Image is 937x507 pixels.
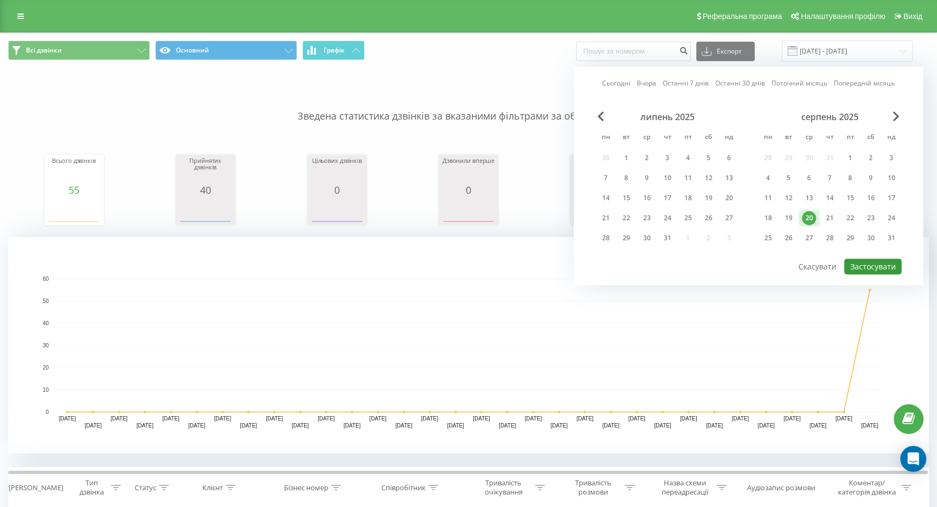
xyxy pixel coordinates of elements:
div: пт 18 лип 2025 р. [677,190,698,206]
button: Основний [155,41,297,60]
div: Всього дзвінків [47,157,101,185]
text: [DATE] [395,423,413,429]
div: нд 13 лип 2025 р. [718,170,739,186]
text: [DATE] [136,423,154,429]
div: нд 20 лип 2025 р. [718,190,739,206]
div: 20 [722,191,736,205]
div: нд 6 лип 2025 р. [718,150,739,166]
abbr: середа [638,130,655,146]
abbr: четвер [821,130,837,146]
abbr: субота [700,130,716,146]
div: сб 9 серп 2025 р. [860,170,881,186]
div: 2 [639,151,654,165]
div: Статус [135,483,156,492]
div: 30 [863,231,877,245]
text: [DATE] [188,423,206,429]
div: Бізнес номер [284,483,328,492]
svg: A chart. [310,195,364,228]
div: сб 23 серп 2025 р. [860,210,881,226]
div: ср 13 серп 2025 р. [799,190,819,206]
div: вт 15 лип 2025 р. [616,190,636,206]
div: пн 25 серп 2025 р. [757,230,778,246]
div: 7 [598,171,612,185]
text: 50 [43,298,49,304]
div: пн 7 лип 2025 р. [595,170,616,186]
div: A chart. [573,195,627,228]
abbr: вівторок [780,130,796,146]
div: 6 [802,171,816,185]
div: 13 [722,171,736,185]
div: 8 [843,171,857,185]
div: сб 19 лип 2025 р. [698,190,718,206]
text: 40 [43,320,49,326]
div: 26 [781,231,795,245]
div: 24 [884,211,898,225]
div: 1 [843,151,857,165]
div: ср 9 лип 2025 р. [636,170,657,186]
div: 19 [781,211,795,225]
div: пт 25 лип 2025 р. [677,210,698,226]
span: Next Month [893,111,899,121]
div: 15 [843,191,857,205]
div: ср 20 серп 2025 р. [799,210,819,226]
div: 14 [598,191,612,205]
div: чт 31 лип 2025 р. [657,230,677,246]
div: Прийнятих дзвінків [179,157,233,185]
div: вт 12 серп 2025 р. [778,190,799,206]
div: вт 26 серп 2025 р. [778,230,799,246]
button: Скасувати [793,259,842,274]
div: чт 17 лип 2025 р. [657,190,677,206]
div: нд 3 серп 2025 р. [881,150,901,166]
button: Графік [302,41,365,60]
div: 27 [722,211,736,225]
div: чт 28 серп 2025 р. [819,230,840,246]
div: чт 14 серп 2025 р. [819,190,840,206]
div: сб 5 лип 2025 р. [698,150,718,166]
div: пт 29 серп 2025 р. [840,230,860,246]
div: чт 24 лип 2025 р. [657,210,677,226]
div: 10 [660,171,674,185]
text: [DATE] [835,416,853,422]
abbr: середа [801,130,817,146]
div: пн 14 лип 2025 р. [595,190,616,206]
div: [PERSON_NAME] [9,483,63,492]
div: Аудіозапис розмови [747,483,815,492]
div: серпень 2025 [757,111,901,122]
div: 23 [639,211,654,225]
div: вт 8 лип 2025 р. [616,170,636,186]
div: Тривалість розмови [564,478,622,497]
span: Всі дзвінки [26,46,62,55]
div: 55 [47,185,101,195]
div: Назва схеми переадресації [656,478,714,497]
a: Вчора [637,78,656,89]
div: сб 30 серп 2025 р. [860,230,881,246]
div: ср 23 лип 2025 р. [636,210,657,226]
text: [DATE] [447,423,464,429]
div: 10 [884,171,898,185]
div: Клієнт [202,483,223,492]
div: сб 12 лип 2025 р. [698,170,718,186]
text: [DATE] [757,423,775,429]
span: Графік [324,47,345,54]
a: Сьогодні [602,78,630,89]
abbr: неділя [721,130,737,146]
div: нд 31 серп 2025 р. [881,230,901,246]
div: пн 21 лип 2025 р. [595,210,616,226]
svg: A chart. [47,195,101,228]
div: 21 [822,211,836,225]
div: 16 [863,191,877,205]
text: [DATE] [654,423,671,429]
div: 19 [701,191,715,205]
span: Previous Month [597,111,604,121]
abbr: неділя [883,130,899,146]
text: 20 [43,365,49,371]
div: 26 [701,211,715,225]
input: Пошук за номером [576,42,691,61]
a: Попередній місяць [834,78,895,89]
text: [DATE] [602,423,619,429]
div: 6 [722,151,736,165]
div: 7 [822,171,836,185]
text: [DATE] [421,416,438,422]
button: Експорт [696,42,755,61]
text: [DATE] [706,423,723,429]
